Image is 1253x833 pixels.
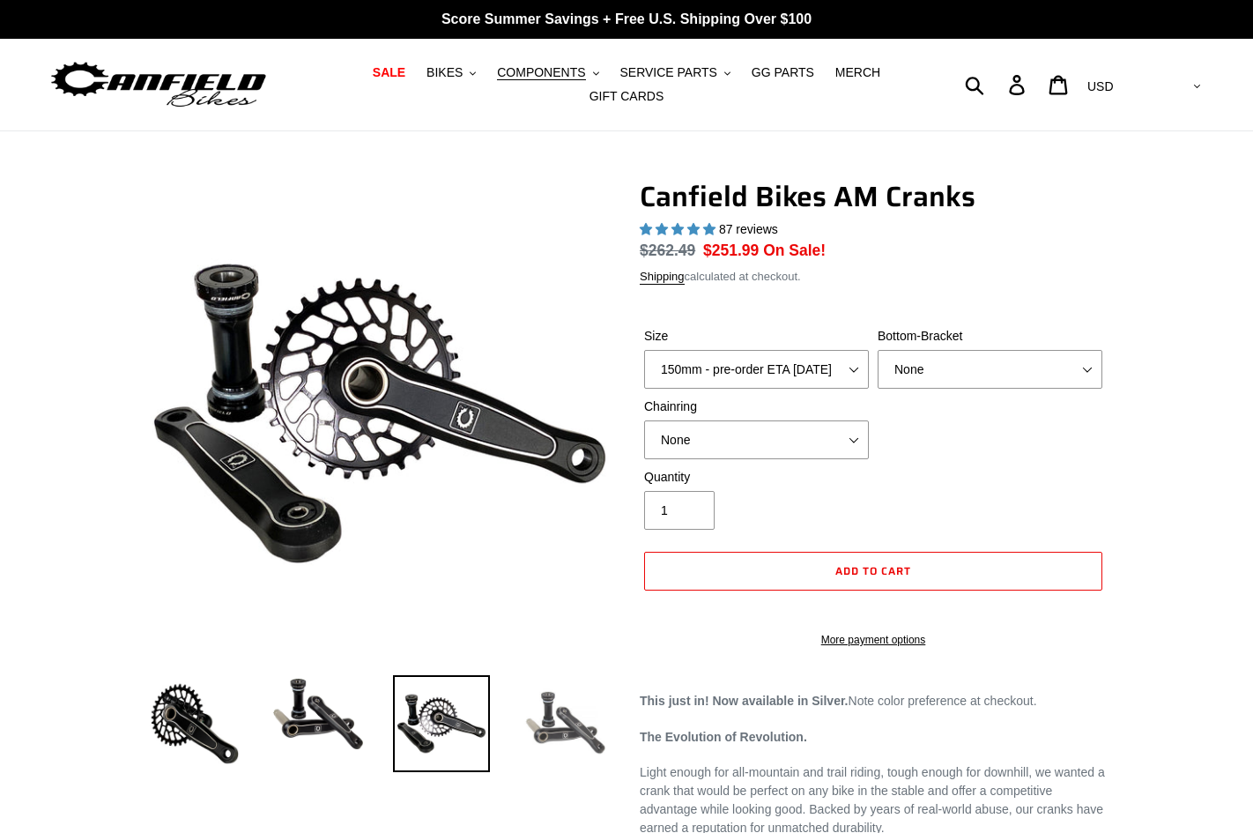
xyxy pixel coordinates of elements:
label: Size [644,327,869,346]
span: MERCH [835,65,880,80]
span: Add to cart [835,562,911,579]
strong: The Evolution of Revolution. [640,730,807,744]
button: Add to cart [644,552,1102,591]
img: Load image into Gallery viewer, Canfield Bikes AM Cranks [393,675,490,772]
button: SERVICE PARTS [611,61,738,85]
a: More payment options [644,632,1102,648]
h1: Canfield Bikes AM Cranks [640,180,1107,213]
a: Shipping [640,270,685,285]
img: Load image into Gallery viewer, Canfield Cranks [270,675,367,753]
span: $251.99 [703,242,759,259]
a: SALE [364,61,414,85]
label: Bottom-Bracket [878,327,1102,346]
span: SERVICE PARTS [619,65,716,80]
s: $262.49 [640,242,695,259]
span: COMPONENTS [497,65,585,80]
button: COMPONENTS [488,61,607,85]
input: Search [975,65,1019,104]
a: GG PARTS [743,61,823,85]
span: 87 reviews [719,222,778,236]
img: Load image into Gallery viewer, Canfield Bikes AM Cranks [146,675,243,772]
label: Quantity [644,468,869,487]
p: Note color preference at checkout. [640,692,1107,710]
span: BIKES [426,65,463,80]
strong: This just in! Now available in Silver. [640,694,849,708]
span: On Sale! [763,239,826,262]
a: MERCH [827,61,889,85]
label: Chainring [644,398,869,416]
img: Load image into Gallery viewer, CANFIELD-AM_DH-CRANKS [516,675,613,772]
span: SALE [373,65,405,80]
img: Canfield Bikes [48,57,269,113]
div: calculated at checkout. [640,268,1107,286]
span: 4.97 stars [640,222,719,236]
button: BIKES [418,61,485,85]
a: GIFT CARDS [581,85,673,108]
span: GIFT CARDS [589,89,664,104]
span: GG PARTS [752,65,814,80]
